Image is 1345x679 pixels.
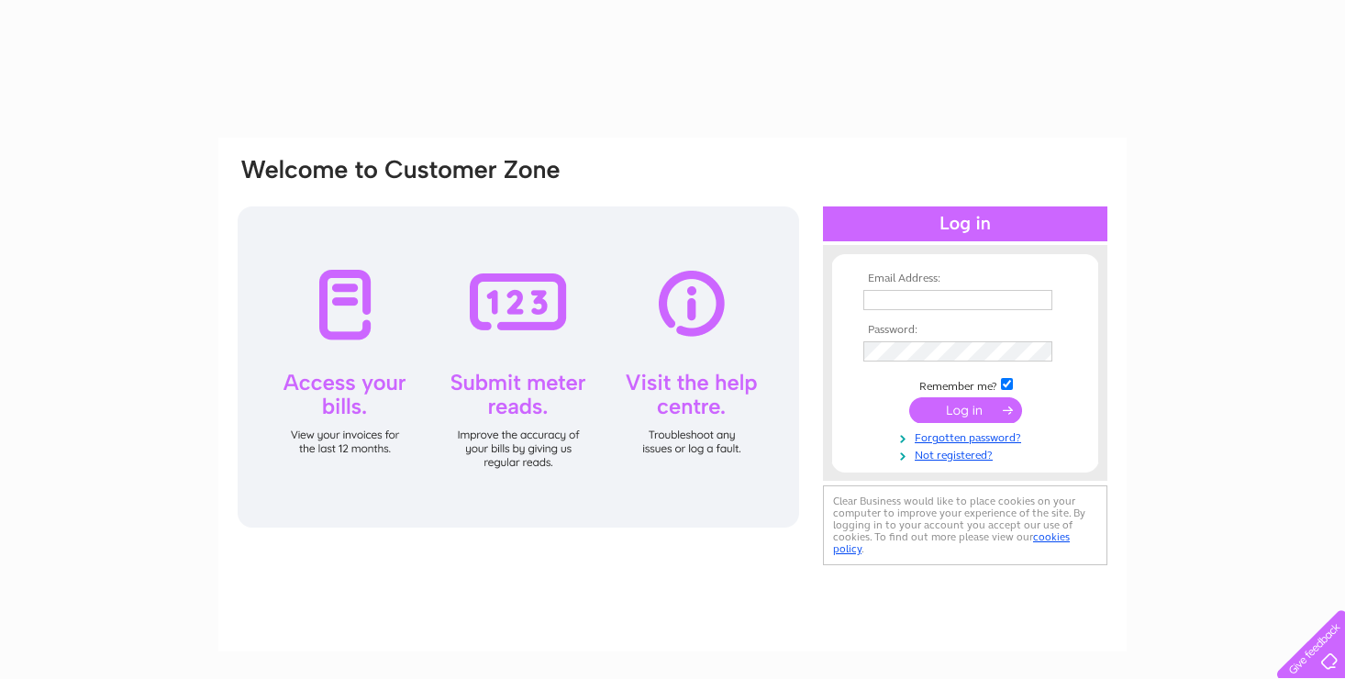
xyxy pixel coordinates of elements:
[859,324,1072,337] th: Password:
[859,273,1072,285] th: Email Address:
[863,445,1072,462] a: Not registered?
[909,397,1022,423] input: Submit
[863,428,1072,445] a: Forgotten password?
[859,375,1072,394] td: Remember me?
[823,485,1107,565] div: Clear Business would like to place cookies on your computer to improve your experience of the sit...
[833,530,1070,555] a: cookies policy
